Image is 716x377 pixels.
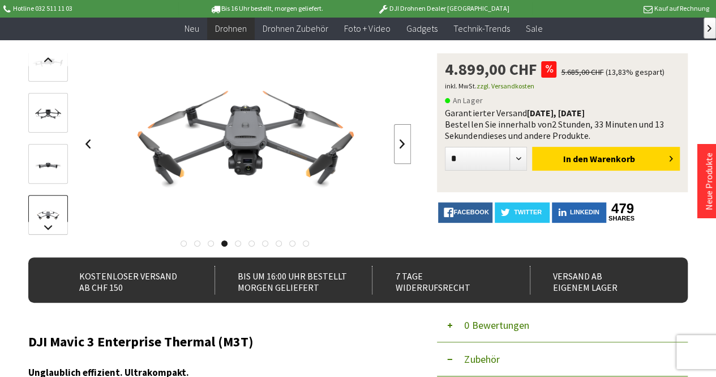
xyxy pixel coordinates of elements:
a: twitter [495,202,549,223]
a: Sale [517,17,550,40]
b: [DATE], [DATE] [526,107,584,118]
span: Drohnen Zubehör [263,23,328,34]
p: Hotline 032 511 11 03 [1,2,178,15]
a: Neu [177,17,207,40]
a: Drohnen Zubehör [255,17,336,40]
a: zzgl. Versandkosten [476,82,534,90]
span: 5.685,00 CHF [561,67,603,77]
div: Garantierter Versand Bestellen Sie innerhalb von dieses und andere Produkte. [445,107,680,141]
span: 4.899,00 CHF [445,61,537,77]
span: LinkedIn [570,209,599,215]
a: shares [608,215,630,222]
span: Technik-Trends [453,23,509,34]
span: An Lager [445,94,482,107]
span: twitter [514,209,542,215]
a: facebook [438,202,492,223]
a: Technik-Trends [445,17,517,40]
div: 7 Tage Widerrufsrecht [372,266,511,294]
span: Foto + Video [344,23,390,34]
a: Drohnen [207,17,255,40]
span: facebook [453,209,488,215]
p: Bis 16 Uhr bestellt, morgen geliefert. [178,2,355,15]
span: (13,83% gespart) [605,67,664,77]
a: Gadgets [398,17,445,40]
button: In den Warenkorb [532,147,680,171]
span: In den [563,153,588,164]
span: Sale [525,23,542,34]
a: Neue Produkte [703,153,714,210]
span: 2 Stunden, 33 Minuten und 13 Sekunden [445,118,663,141]
div: Bis um 16:00 Uhr bestellt Morgen geliefert [215,266,353,294]
a: LinkedIn [552,202,606,223]
p: inkl. MwSt. [445,79,680,93]
span: Gadgets [406,23,437,34]
span: Drohnen [215,23,247,34]
button: 0 Bewertungen [437,308,688,342]
a: 479 [608,202,630,215]
span: Neu [185,23,199,34]
a: Foto + Video [336,17,398,40]
span:  [708,25,711,32]
h2: DJI Mavic 3 Enterprise Thermal (M3T) [28,334,411,349]
div: Kostenloser Versand ab CHF 150 [57,266,195,294]
span: Warenkorb [590,153,635,164]
div: Versand ab eigenem Lager [530,266,668,294]
button: Zubehör [437,342,688,376]
p: Kauf auf Rechnung [532,2,709,15]
p: DJI Drohnen Dealer [GEOGRAPHIC_DATA] [355,2,531,15]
